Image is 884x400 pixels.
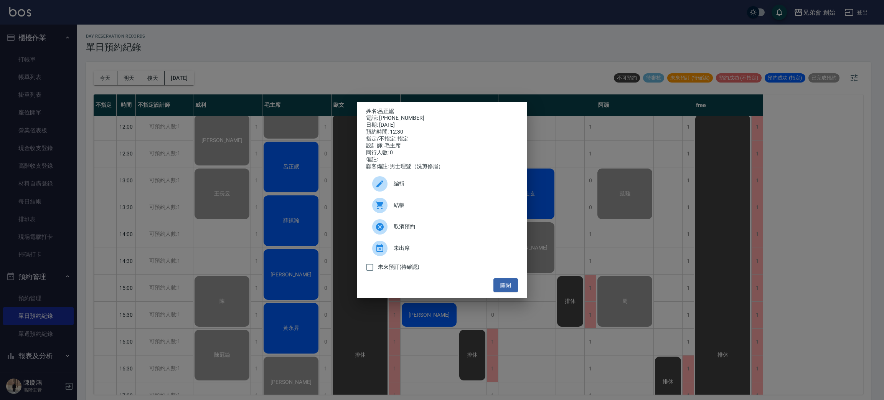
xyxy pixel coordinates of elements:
[394,244,512,252] span: 未出席
[366,156,518,163] div: 備註:
[366,122,518,129] div: 日期: [DATE]
[366,129,518,136] div: 預約時間: 12:30
[366,195,518,216] a: 結帳
[378,263,419,271] span: 未來預訂(待確認)
[366,108,518,115] p: 姓名:
[366,238,518,259] div: 未出席
[366,115,518,122] div: 電話: [PHONE_NUMBER]
[366,173,518,195] div: 編輯
[394,201,512,209] span: 結帳
[366,149,518,156] div: 同行人數: 0
[366,136,518,142] div: 指定/不指定: 指定
[366,216,518,238] div: 取消預約
[366,142,518,149] div: 設計師: 毛主席
[394,180,512,188] span: 編輯
[378,108,394,114] a: 呂正岷
[493,278,518,293] button: 關閉
[366,163,518,170] div: 顧客備註: 男士理髮（洗剪修眉）
[394,223,512,231] span: 取消預約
